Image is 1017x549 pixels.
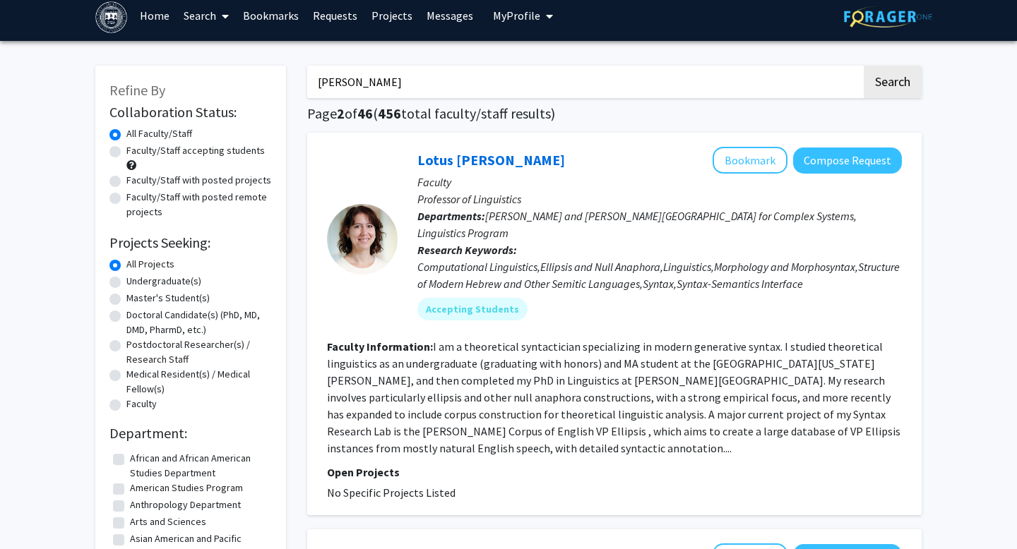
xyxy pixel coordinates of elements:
h2: Collaboration Status: [109,104,272,121]
h2: Department: [109,425,272,442]
b: Departments: [417,209,485,223]
button: Compose Request to Lotus Goldberg [793,147,902,174]
label: Faculty/Staff with posted projects [126,173,271,188]
label: Faculty [126,397,157,411]
label: All Projects [126,257,174,272]
label: Faculty/Staff with posted remote projects [126,190,272,219]
img: Brandeis University Logo [95,1,127,33]
label: American Studies Program [130,481,243,495]
div: Computational Linguistics,Ellipsis and Null Anaphora,Linguistics,Morphology and Morphosyntax,Stru... [417,258,902,292]
span: Refine By [109,81,165,99]
label: All Faculty/Staff [126,126,192,141]
span: My Profile [493,8,540,23]
b: Faculty Information: [327,339,433,354]
a: Lotus [PERSON_NAME] [417,151,565,169]
img: ForagerOne Logo [844,6,932,28]
span: 456 [378,104,401,122]
button: Add Lotus Goldberg to Bookmarks [713,147,787,174]
label: Arts and Sciences [130,514,206,529]
h2: Projects Seeking: [109,234,272,251]
p: Professor of Linguistics [417,191,902,207]
span: 2 [337,104,345,122]
label: Anthropology Department [130,497,241,512]
label: Postdoctoral Researcher(s) / Research Staff [126,337,272,367]
input: Search Keywords [307,66,862,98]
label: Undergraduate(s) [126,274,201,289]
p: Open Projects [327,464,902,481]
span: [PERSON_NAME] and [PERSON_NAME][GEOGRAPHIC_DATA] for Complex Systems, Linguistics Program [417,209,857,240]
label: African and African American Studies Department [130,451,268,481]
mat-chip: Accepting Students [417,298,528,320]
fg-read-more: I am a theoretical syntactician specializing in modern generative syntax. I studied theoretical l... [327,339,900,455]
label: Faculty/Staff accepting students [126,143,265,158]
b: Research Keywords: [417,243,517,257]
label: Doctoral Candidate(s) (PhD, MD, DMD, PharmD, etc.) [126,308,272,337]
label: Master's Student(s) [126,291,210,306]
span: 46 [357,104,373,122]
iframe: Chat [11,485,60,538]
p: Faculty [417,174,902,191]
span: No Specific Projects Listed [327,485,456,500]
h1: Page of ( total faculty/staff results) [307,105,922,122]
label: Medical Resident(s) / Medical Fellow(s) [126,367,272,397]
button: Search [864,66,922,98]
